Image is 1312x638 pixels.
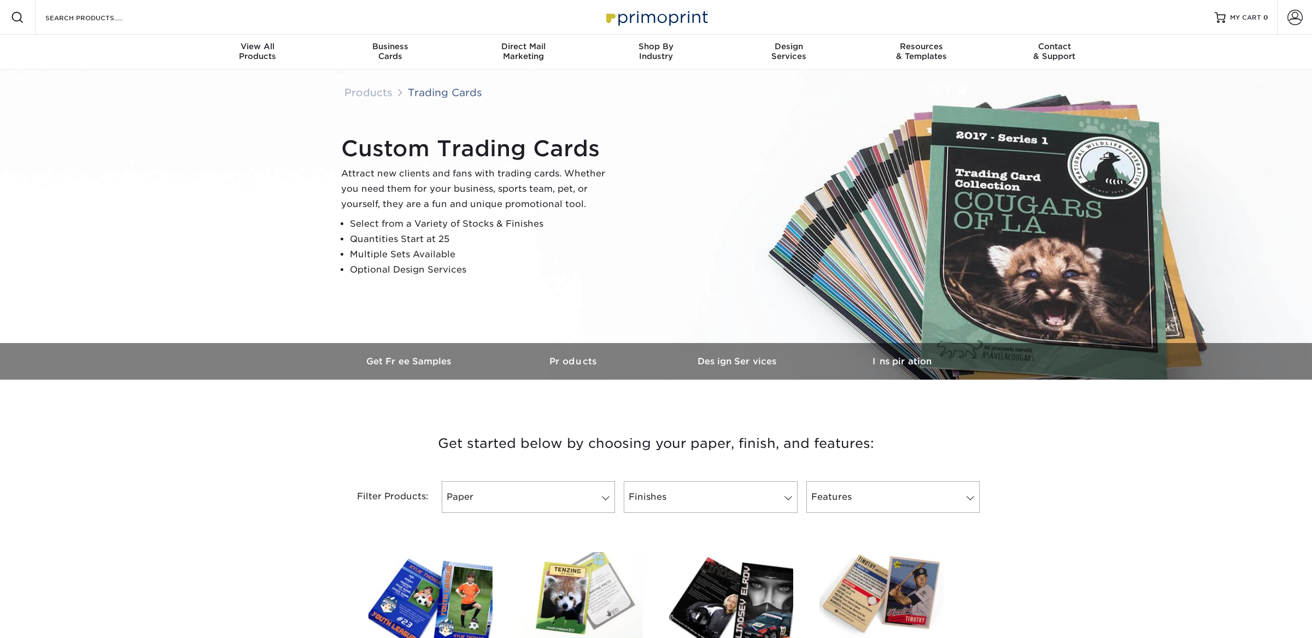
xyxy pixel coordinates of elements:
[1230,13,1261,22] span: MY CART
[590,42,723,61] div: Industry
[368,552,493,638] img: Glossy UV Coated Trading Cards
[350,247,614,262] li: Multiple Sets Available
[442,481,615,513] a: Paper
[191,42,324,51] span: View All
[492,343,656,380] a: Products
[191,35,324,70] a: View AllProducts
[457,42,590,61] div: Marketing
[341,135,614,162] h1: Custom Trading Cards
[988,42,1121,61] div: & Support
[806,481,980,513] a: Features
[328,343,492,380] a: Get Free Samples
[722,42,855,51] span: Design
[656,356,820,367] h3: Design Services
[819,552,944,638] img: 14PT Uncoated Trading Cards
[820,343,984,380] a: Inspiration
[855,42,988,51] span: Resources
[324,42,457,51] span: Business
[341,166,614,212] p: Attract new clients and fans with trading cards. Whether you need them for your business, sports ...
[601,5,711,29] img: Primoprint
[590,35,723,70] a: Shop ByIndustry
[328,481,437,513] div: Filter Products:
[324,42,457,61] div: Cards
[350,232,614,247] li: Quantities Start at 25
[820,356,984,367] h3: Inspiration
[457,42,590,51] span: Direct Mail
[855,42,988,61] div: & Templates
[722,42,855,61] div: Services
[44,11,151,24] input: SEARCH PRODUCTS.....
[624,481,797,513] a: Finishes
[457,35,590,70] a: Direct MailMarketing
[656,343,820,380] a: Design Services
[324,35,457,70] a: BusinessCards
[350,262,614,277] li: Optional Design Services
[336,419,976,468] h3: Get started below by choosing your paper, finish, and features:
[344,86,393,98] a: Products
[191,42,324,61] div: Products
[492,356,656,367] h3: Products
[669,552,793,638] img: Matte Trading Cards
[590,42,723,51] span: Shop By
[408,86,482,98] a: Trading Cards
[519,552,643,638] img: 18PT C1S Trading Cards
[988,42,1121,51] span: Contact
[1263,14,1268,21] span: 0
[855,35,988,70] a: Resources& Templates
[328,356,492,367] h3: Get Free Samples
[988,35,1121,70] a: Contact& Support
[350,216,614,232] li: Select from a Variety of Stocks & Finishes
[722,35,855,70] a: DesignServices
